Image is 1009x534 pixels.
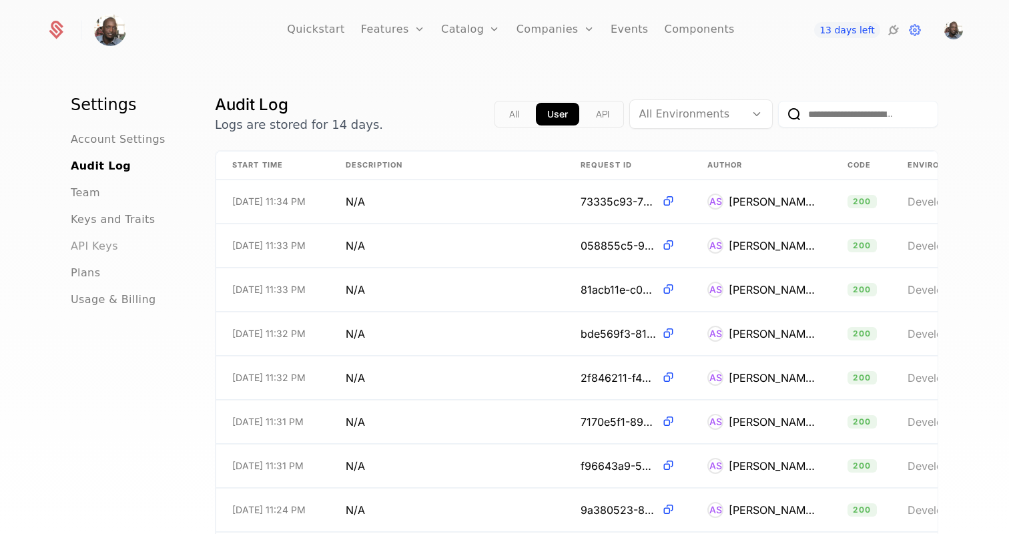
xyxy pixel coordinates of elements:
[346,370,365,386] span: N/A
[908,239,974,252] span: Development
[565,152,691,180] th: Request ID
[71,158,131,174] a: Audit Log
[907,22,923,38] a: Settings
[729,326,815,342] div: [PERSON_NAME]
[944,21,963,39] button: Open user button
[848,503,877,517] span: 200
[346,238,365,254] span: N/A
[581,282,656,298] span: 81acb11e-c027-45e5-976a-f4999cc700da
[944,21,963,39] img: Albert Shirima
[908,195,974,208] span: Development
[581,326,656,342] span: bde569f3-81b2-4dbb-964b-e7d8b8b22daa
[729,414,815,430] div: [PERSON_NAME]
[707,282,723,298] div: AS
[536,103,579,125] button: app
[346,282,365,298] span: N/A
[232,283,306,296] span: [DATE] 11:33 PM
[216,152,330,180] th: Start Time
[729,238,815,254] div: [PERSON_NAME]
[848,283,877,296] span: 200
[908,415,974,429] span: Development
[848,195,877,208] span: 200
[848,415,877,429] span: 200
[232,371,306,384] span: [DATE] 11:32 PM
[346,414,365,430] span: N/A
[581,502,656,518] span: 9a380523-8dac-4ba3-ad57-fa2f0e8694b7
[908,327,974,340] span: Development
[232,459,304,473] span: [DATE] 11:31 PM
[232,503,306,517] span: [DATE] 11:24 PM
[848,327,877,340] span: 200
[71,265,100,281] a: Plans
[215,94,383,115] h1: Audit Log
[71,94,183,308] nav: Main
[581,370,656,386] span: 2f846211-f4b6-4418-802d-03692f23c0e6
[707,194,723,210] div: AS
[346,502,365,518] span: N/A
[494,101,624,127] div: Text alignment
[581,194,656,210] span: 73335c93-7993-489d-99cc-c0d186680a26
[691,152,831,180] th: Author
[707,238,723,254] div: AS
[94,14,126,46] img: Self
[71,292,156,308] a: Usage & Billing
[71,94,183,115] h1: Settings
[232,239,306,252] span: [DATE] 11:33 PM
[498,103,531,125] button: all
[215,115,383,134] p: Logs are stored for 14 days.
[908,371,974,384] span: Development
[908,503,974,517] span: Development
[908,283,974,296] span: Development
[581,238,656,254] span: 058855c5-943a-42c3-bf20-972558da562f
[581,458,656,474] span: f96643a9-5713-44e6-b772-0c7165409376
[71,185,100,201] a: Team
[729,502,815,518] div: [PERSON_NAME]
[729,370,815,386] div: [PERSON_NAME]
[585,103,621,125] button: api
[848,371,877,384] span: 200
[71,238,118,254] a: API Keys
[707,326,723,342] div: AS
[729,282,815,298] div: [PERSON_NAME]
[814,22,880,38] a: 13 days left
[232,327,306,340] span: [DATE] 11:32 PM
[831,152,892,180] th: Code
[707,502,723,518] div: AS
[330,152,565,180] th: Description
[886,22,902,38] a: Integrations
[346,458,365,474] span: N/A
[232,415,304,429] span: [DATE] 11:31 PM
[908,459,974,473] span: Development
[581,414,656,430] span: 7170e5f1-8988-4cae-a280-9ce920f314b5
[346,326,365,342] span: N/A
[848,239,877,252] span: 200
[71,131,165,148] a: Account Settings
[848,459,877,473] span: 200
[707,370,723,386] div: AS
[346,194,365,210] span: N/A
[707,458,723,474] div: AS
[729,458,815,474] div: [PERSON_NAME]
[707,414,723,430] div: AS
[71,212,155,228] a: Keys and Traits
[232,195,306,208] span: [DATE] 11:34 PM
[729,194,815,210] div: [PERSON_NAME]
